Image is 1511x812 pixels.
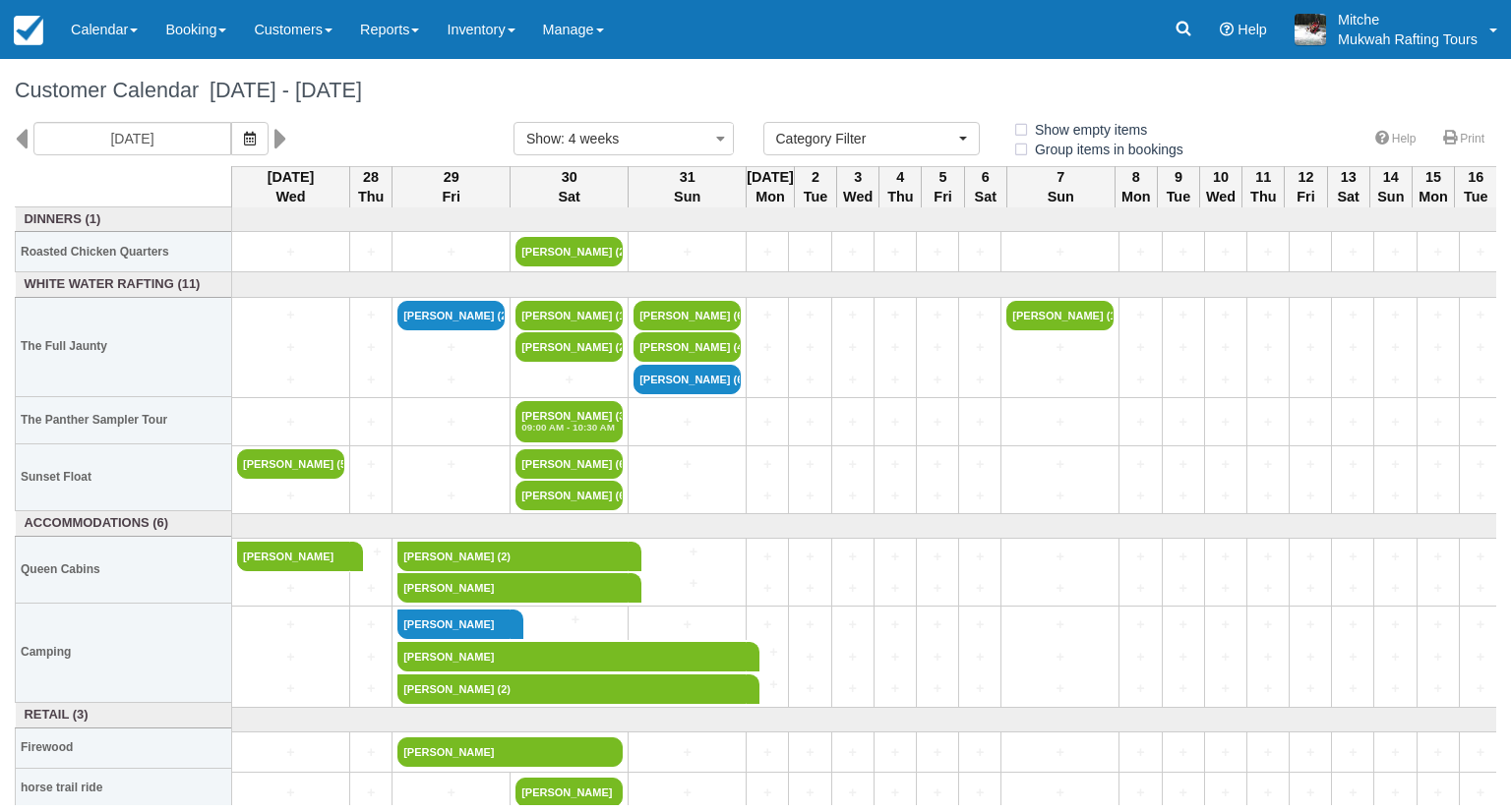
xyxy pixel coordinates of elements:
[964,678,996,699] a: +
[1210,647,1241,667] a: +
[237,486,344,506] a: +
[922,242,953,262] a: +
[1124,412,1156,433] a: +
[521,422,617,434] em: 09:00 AM - 10:30 AM
[237,305,344,325] a: +
[515,778,623,807] a: [PERSON_NAME]
[397,573,629,603] a: [PERSON_NAME]
[837,412,869,433] a: +
[752,370,783,390] a: +
[1168,578,1199,599] a: +
[794,578,825,599] a: +
[794,783,825,803] a: +
[922,305,953,325] a: +
[237,412,344,433] a: +
[794,614,825,635] a: +
[634,242,741,262] a: +
[837,783,869,803] a: +
[794,486,825,506] a: +
[1337,647,1368,667] a: +
[1422,486,1454,506] a: +
[1465,486,1496,506] a: +
[837,678,869,699] a: +
[397,454,505,475] a: +
[837,486,869,506] a: +
[515,401,623,442] a: [PERSON_NAME] (3)09:00 AM - 10:30 AM
[1338,10,1478,29] p: Mitche
[237,242,344,262] a: +
[1337,614,1368,635] a: +
[837,742,869,763] a: +
[1379,578,1411,599] a: +
[634,412,741,433] a: +
[964,305,996,325] a: +
[837,337,869,358] a: +
[1168,305,1199,325] a: +
[1210,614,1241,635] a: +
[1379,370,1411,390] a: +
[752,783,783,803] a: +
[634,454,741,475] a: +
[1124,578,1156,599] a: +
[879,783,911,803] a: +
[1465,412,1496,433] a: +
[922,783,953,803] a: +
[1465,454,1496,475] a: +
[1168,370,1199,390] a: +
[879,647,911,667] a: +
[794,547,825,567] a: +
[1006,486,1114,506] a: +
[1252,742,1284,763] a: +
[752,614,783,635] a: +
[1379,337,1411,358] a: +
[634,614,741,635] a: +
[837,305,869,325] a: +
[397,412,505,433] a: +
[1465,578,1496,599] a: +
[879,242,911,262] a: +
[964,370,996,390] a: +
[1422,547,1454,567] a: +
[21,514,227,533] a: Accommodations (6)
[922,647,953,667] a: +
[1465,678,1496,699] a: +
[837,647,869,667] a: +
[1295,647,1326,667] a: +
[837,614,869,635] a: +
[1252,412,1284,433] a: +
[515,332,623,362] a: [PERSON_NAME] (2)
[1210,578,1241,599] a: +
[1295,370,1326,390] a: +
[14,16,43,45] img: checkfront-main-nav-mini-logo.png
[1431,125,1496,153] a: Print
[879,454,911,475] a: +
[1168,242,1199,262] a: +
[752,412,783,433] a: +
[1422,305,1454,325] a: +
[964,486,996,506] a: +
[1337,454,1368,475] a: +
[1252,242,1284,262] a: +
[1252,454,1284,475] a: +
[515,449,623,479] a: [PERSON_NAME] (6)
[879,678,911,699] a: +
[1465,370,1496,390] a: +
[752,742,783,763] a: +
[237,578,344,599] a: +
[355,783,387,803] a: +
[922,547,953,567] a: +
[1168,337,1199,358] a: +
[1124,454,1156,475] a: +
[1379,412,1411,433] a: +
[1006,647,1114,667] a: +
[1337,578,1368,599] a: +
[1465,337,1496,358] a: +
[1124,370,1156,390] a: +
[1124,242,1156,262] a: +
[879,547,911,567] a: +
[837,370,869,390] a: +
[1006,454,1114,475] a: +
[355,578,387,599] a: +
[752,305,783,325] a: +
[1379,647,1411,667] a: +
